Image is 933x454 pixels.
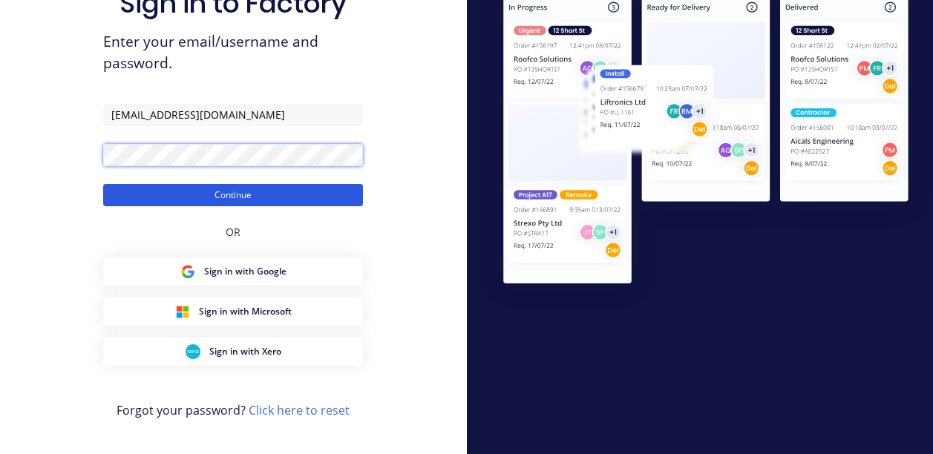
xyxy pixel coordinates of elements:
[209,345,281,358] span: Sign in with Xero
[199,305,292,318] span: Sign in with Microsoft
[186,344,200,359] img: Xero Sign in
[180,264,195,279] img: Google Sign in
[175,304,190,319] img: Microsoft Sign in
[204,265,287,278] span: Sign in with Google
[226,206,240,257] div: OR
[103,297,363,326] button: Microsoft Sign inSign in with Microsoft
[103,31,363,74] span: Enter your email/username and password.
[117,401,350,419] span: Forgot your password?
[103,257,363,286] button: Google Sign inSign in with Google
[249,402,350,418] a: Click here to reset
[103,338,363,366] button: Xero Sign inSign in with Xero
[103,184,363,206] button: Continue
[103,104,363,126] input: Email/Username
